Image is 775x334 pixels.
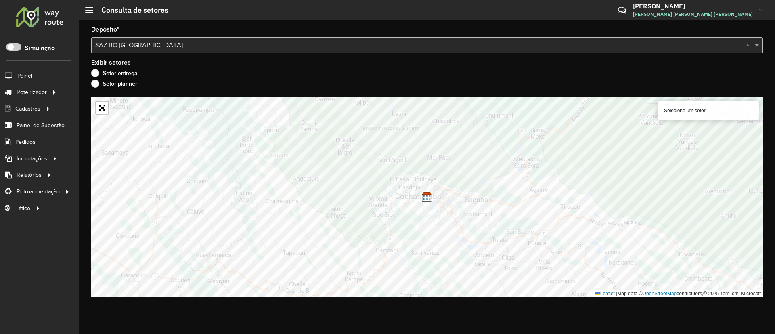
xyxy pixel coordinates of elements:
span: | [616,291,617,296]
span: Importações [17,154,47,163]
label: Depósito [91,25,119,34]
label: Simulação [25,43,55,53]
span: Clear all [746,40,753,50]
div: Map data © contributors,© 2025 TomTom, Microsoft [593,290,763,297]
span: Cadastros [15,105,40,113]
a: Contato Rápido [614,2,631,19]
span: Painel de Sugestão [17,121,65,130]
div: Selecione um setor [658,101,759,120]
span: Tático [15,204,30,212]
span: Painel [17,71,32,80]
a: OpenStreetMap [643,291,677,296]
span: Retroalimentação [17,187,60,196]
label: Exibir setores [91,58,131,67]
h2: Consulta de setores [93,6,168,15]
h3: [PERSON_NAME] [633,2,753,10]
span: [PERSON_NAME] [PERSON_NAME] [PERSON_NAME] [633,11,753,18]
a: Leaflet [595,291,615,296]
span: Roteirizador [17,88,47,97]
label: Setor entrega [91,69,138,77]
label: Setor planner [91,80,137,88]
a: Abrir mapa em tela cheia [96,102,108,114]
span: Relatórios [17,171,42,179]
span: Pedidos [15,138,36,146]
